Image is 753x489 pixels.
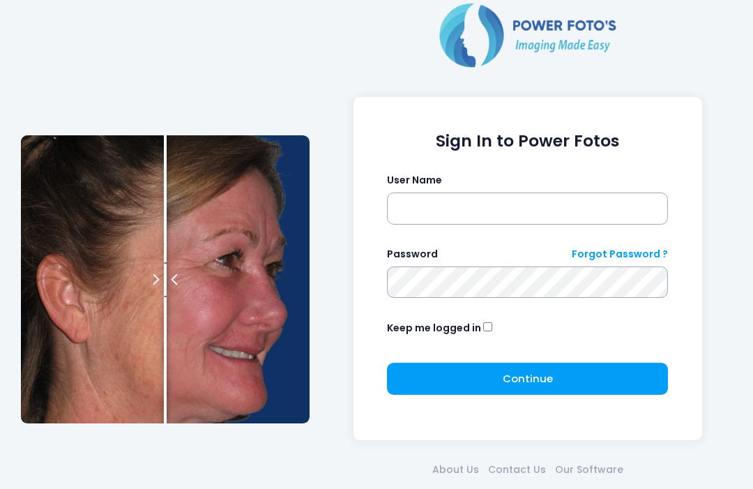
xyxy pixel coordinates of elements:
a: Forgot Password ? [572,247,668,262]
button: Continue [387,363,668,395]
label: Password [387,247,438,262]
a: Our Software [550,462,627,477]
label: Keep me logged in [387,321,481,336]
span: Continue [503,371,553,386]
label: User Name [387,173,442,188]
h1: Sign In to Power Fotos [387,131,668,151]
a: Contact Us [483,462,550,477]
a: About Us [427,462,483,477]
